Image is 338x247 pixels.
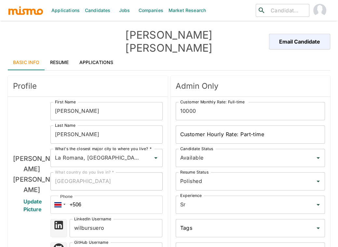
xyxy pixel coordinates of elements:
[50,196,67,214] div: Costa Rica: + 506
[50,196,163,214] input: 1 (702) 123-4567
[74,240,108,245] label: GitHub Username
[314,224,323,233] button: Open
[176,81,325,91] span: Admin Only
[314,153,323,162] button: Open
[16,198,50,213] span: Update Picture
[314,200,323,209] button: Open
[313,4,326,17] img: Carmen Vilachá
[45,55,74,70] a: Resume
[55,123,75,128] label: Last Name
[268,6,306,15] input: Candidate search
[88,29,250,55] h4: [PERSON_NAME] [PERSON_NAME]
[180,99,245,105] label: Customer Monthly Rate: Full-time
[59,193,74,200] div: Phone
[8,55,45,70] a: Basic Info
[74,55,119,70] a: Applications
[74,216,111,222] label: LinkedIn Username
[151,153,160,162] button: Open
[8,6,44,15] img: logo
[13,81,163,91] span: Profile
[180,193,202,198] label: Experience
[55,146,152,151] label: What's the closest major city to where you live? *
[13,153,50,195] h6: [PERSON_NAME] [PERSON_NAME]
[269,34,330,49] button: Email Candidate
[314,177,323,186] button: Open
[7,102,56,151] img: Wilbur Suero
[55,169,114,175] label: What country do you live in? *
[55,99,76,105] label: First Name
[180,146,213,151] label: Candidate Status
[180,169,209,175] label: Resume Status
